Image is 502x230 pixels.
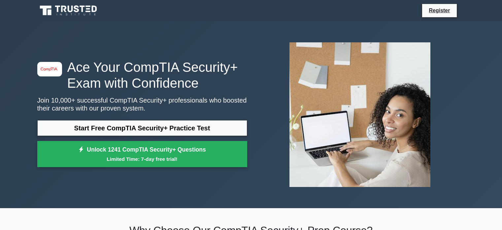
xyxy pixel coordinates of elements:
[37,59,247,91] h1: Ace Your CompTIA Security+ Exam with Confidence
[37,96,247,112] p: Join 10,000+ successful CompTIA Security+ professionals who boosted their careers with our proven...
[37,141,247,167] a: Unlock 1241 CompTIA Security+ QuestionsLimited Time: 7-day free trial!
[37,120,247,136] a: Start Free CompTIA Security+ Practice Test
[425,6,454,15] a: Register
[46,155,239,163] small: Limited Time: 7-day free trial!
